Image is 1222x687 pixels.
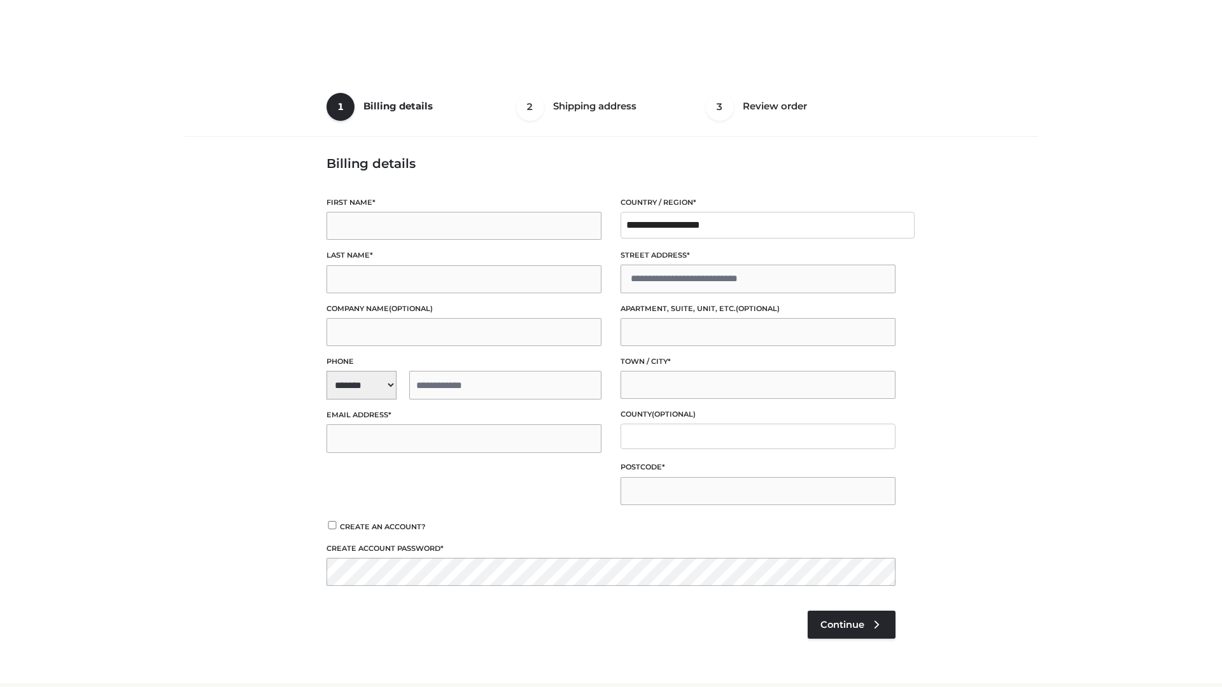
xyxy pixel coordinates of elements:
span: Continue [820,619,864,630]
h3: Billing details [327,156,895,171]
label: Postcode [621,461,895,473]
label: Town / City [621,356,895,368]
label: Email address [327,409,601,421]
label: County [621,408,895,420]
span: Shipping address [553,100,636,112]
span: 1 [327,93,355,121]
label: Company name [327,303,601,315]
label: Apartment, suite, unit, etc. [621,303,895,315]
span: (optional) [652,410,696,419]
span: 2 [516,93,544,121]
label: Create account password [327,543,895,555]
label: Street address [621,249,895,261]
span: (optional) [736,304,780,313]
input: Create an account? [327,521,338,529]
a: Continue [808,611,895,639]
label: Last name [327,249,601,261]
span: (optional) [389,304,433,313]
span: 3 [706,93,734,121]
label: Phone [327,356,601,368]
label: First name [327,197,601,209]
label: Country / Region [621,197,895,209]
span: Review order [743,100,807,112]
span: Billing details [363,100,433,112]
span: Create an account? [340,522,426,531]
